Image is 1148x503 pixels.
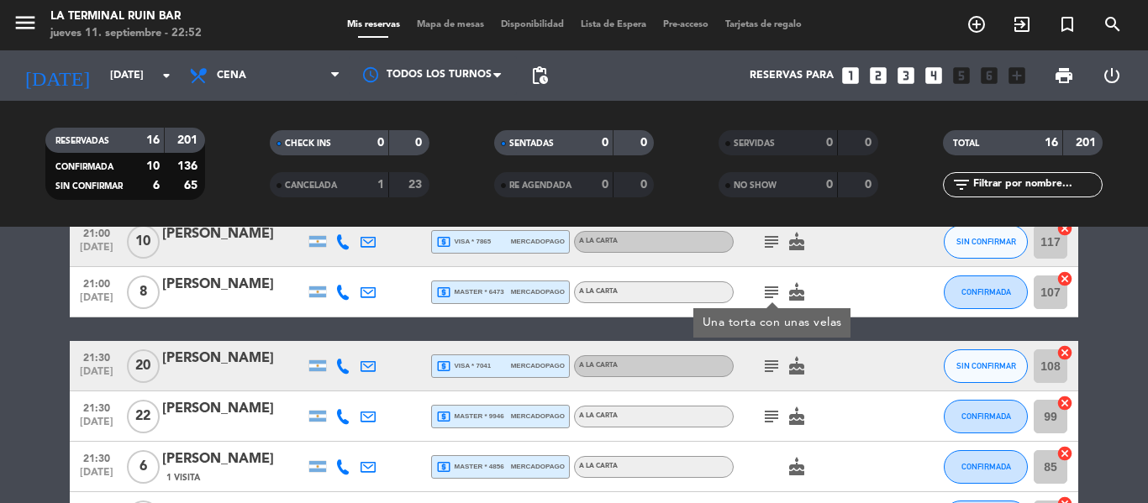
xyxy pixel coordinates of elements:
i: looks_5 [951,65,972,86]
strong: 6 [153,180,160,191]
strong: 0 [640,137,650,149]
span: 6 [127,450,160,484]
span: Mapa de mesas [408,20,492,29]
div: [PERSON_NAME] [162,348,305,369]
i: exit_to_app [1012,14,1032,34]
span: SERVIDAS [734,139,775,148]
i: cake [787,232,807,252]
span: A LA CARTA [579,412,618,419]
span: Disponibilidad [492,20,572,29]
i: cancel [1056,220,1073,237]
span: master * 9946 [436,409,504,424]
span: print [1054,65,1074,86]
i: add_box [1006,65,1028,86]
span: Pre-acceso [655,20,717,29]
span: CONFIRMADA [55,163,113,171]
span: 22 [127,400,160,433]
div: La Terminal Ruin Bar [50,8,202,25]
span: SENTADAS [509,139,554,148]
span: RE AGENDADA [509,181,571,190]
i: local_atm [436,285,451,300]
strong: 65 [184,180,201,191]
span: [DATE] [76,467,118,486]
strong: 0 [865,137,875,149]
span: 21:30 [76,347,118,366]
span: 10 [127,225,160,259]
div: [PERSON_NAME] [162,448,305,470]
span: mercadopago [511,236,565,247]
i: cancel [1056,395,1073,411]
i: subject [761,232,782,252]
strong: 0 [602,179,608,191]
strong: 0 [602,137,608,149]
div: [PERSON_NAME] [162,398,305,420]
span: Reservas para [750,70,834,81]
strong: 16 [1045,137,1058,149]
span: A LA CARTA [579,463,618,469]
span: 8 [127,275,160,309]
i: cake [787,457,807,477]
i: menu [13,10,38,35]
span: master * 6473 [436,285,504,300]
i: arrow_drop_down [156,65,176,86]
i: subject [761,282,782,302]
span: A LA CARTA [579,288,618,295]
strong: 0 [865,179,875,191]
span: SIN CONFIRMAR [956,237,1016,246]
i: cake [787,282,807,302]
span: [DATE] [76,242,118,261]
div: [PERSON_NAME] [162,274,305,296]
i: local_atm [436,409,451,424]
span: 21:30 [76,448,118,467]
span: NO SHOW [734,181,777,190]
strong: 0 [826,179,833,191]
i: local_atm [436,234,451,249]
span: mercadopago [511,461,565,472]
button: CONFIRMADA [944,450,1028,484]
strong: 201 [177,134,201,146]
span: A LA CARTA [579,362,618,369]
div: Una torta con unas velas [703,314,842,332]
button: menu [13,10,38,41]
i: cancel [1056,445,1073,462]
strong: 0 [377,137,384,149]
i: cake [787,356,807,376]
span: RESERVADAS [55,137,109,145]
i: add_circle_outline [966,14,987,34]
span: TOTAL [953,139,979,148]
input: Filtrar por nombre... [972,176,1102,194]
span: CONFIRMADA [961,462,1011,471]
strong: 10 [146,160,160,172]
strong: 0 [415,137,425,149]
span: [DATE] [76,417,118,436]
span: mercadopago [511,286,565,297]
button: CONFIRMADA [944,400,1028,433]
span: pending_actions [529,65,550,86]
span: Mis reservas [339,20,408,29]
span: SIN CONFIRMAR [956,361,1016,370]
i: looks_4 [923,65,945,86]
i: looks_two [867,65,889,86]
div: LOG OUT [1087,50,1135,101]
span: 20 [127,349,160,383]
button: CONFIRMADA [944,275,1028,309]
span: SIN CONFIRMAR [55,182,123,191]
i: cake [787,406,807,427]
span: [DATE] [76,366,118,385]
i: power_settings_new [1102,65,1122,86]
span: visa * 7865 [436,234,491,249]
button: SIN CONFIRMAR [944,349,1028,383]
i: local_atm [436,459,451,474]
i: looks_3 [895,65,917,86]
i: search [1103,14,1123,34]
span: CONFIRMADA [961,411,1011,421]
span: [DATE] [76,292,118,312]
i: subject [761,356,782,376]
i: subject [761,406,782,427]
i: looks_6 [978,65,1000,86]
span: 1 Visita [166,471,200,485]
div: jueves 11. septiembre - 22:52 [50,25,202,42]
strong: 136 [177,160,201,172]
strong: 0 [826,137,833,149]
span: CANCELADA [285,181,337,190]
